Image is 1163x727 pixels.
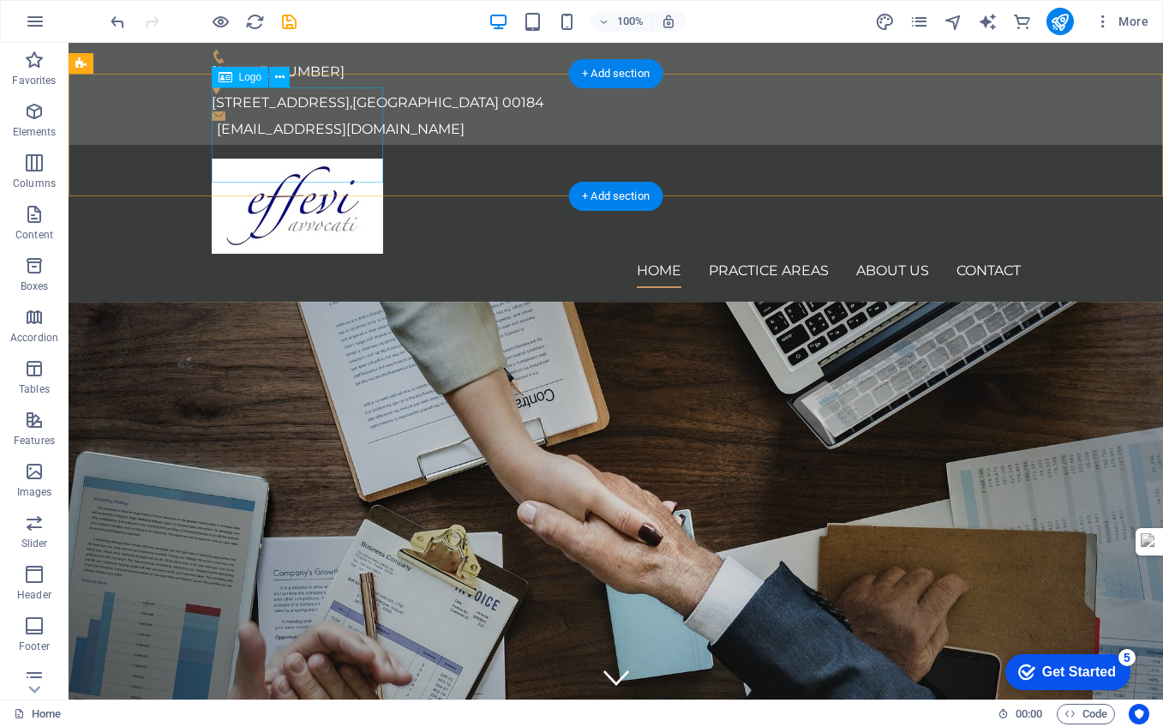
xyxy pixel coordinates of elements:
[19,382,50,396] p: Tables
[13,177,56,190] p: Columns
[875,11,896,32] button: design
[616,11,644,32] h6: 100%
[210,11,231,32] button: Click here to leave preview mode and continue editing
[1046,8,1074,35] button: publish
[14,9,139,45] div: Get Started 5 items remaining, 0% complete
[978,12,998,32] i: AI Writer
[279,12,299,32] i: Save (Ctrl+S)
[21,537,48,550] p: Slider
[14,704,61,724] a: Click to cancel selection. Double-click to open Pages
[127,3,144,21] div: 5
[590,11,651,32] button: 100%
[909,12,929,32] i: Pages (Ctrl+Alt+S)
[12,74,56,87] p: Favorites
[568,182,663,211] div: + Add section
[239,72,262,82] span: Logo
[15,228,53,242] p: Content
[1050,12,1070,32] i: Publish
[108,12,128,32] i: Undo: Change colors (Ctrl+Z)
[17,485,52,499] p: Images
[1088,8,1155,35] button: More
[1012,11,1033,32] button: commerce
[10,331,58,345] p: Accordion
[1094,13,1148,30] span: More
[568,59,663,88] div: + Add section
[909,11,930,32] button: pages
[245,12,265,32] i: Reload page
[875,12,895,32] i: Design (Ctrl+Alt+Y)
[998,704,1043,724] h6: Session time
[1016,704,1042,724] span: 00 00
[17,588,51,602] p: Header
[19,640,50,653] p: Footer
[1129,704,1149,724] button: Usercentrics
[14,434,55,448] p: Features
[13,125,57,139] p: Elements
[244,11,265,32] button: reload
[1012,12,1032,32] i: Commerce
[1057,704,1115,724] button: Code
[661,14,676,29] i: On resize automatically adjust zoom level to fit chosen device.
[1064,704,1107,724] span: Code
[978,11,998,32] button: text_generator
[279,11,299,32] button: save
[944,11,964,32] button: navigator
[51,19,124,34] div: Get Started
[1028,707,1030,720] span: :
[21,279,49,293] p: Boxes
[107,11,128,32] button: undo
[944,12,963,32] i: Navigator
